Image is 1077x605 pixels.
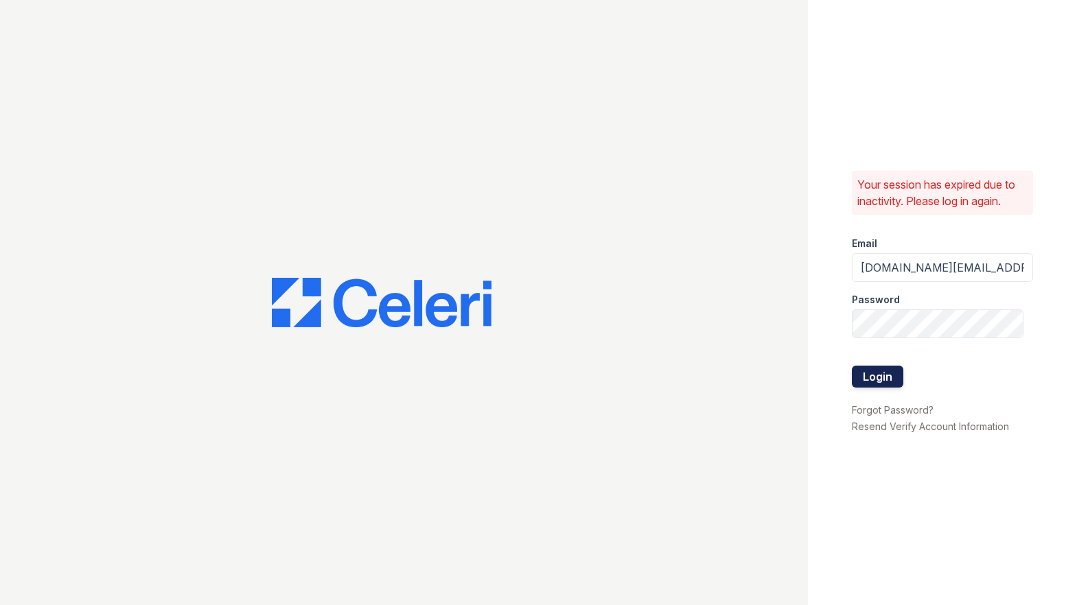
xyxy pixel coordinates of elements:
[852,366,903,388] button: Login
[852,237,877,250] label: Email
[852,293,900,307] label: Password
[852,404,934,416] a: Forgot Password?
[852,420,1009,432] a: Resend Verify Account Information
[272,278,491,327] img: CE_Logo_Blue-a8612792a0a2168367f1c8372b55b34899dd931a85d93a1a3d3e32e68fde9ad4.png
[857,176,1028,209] p: Your session has expired due to inactivity. Please log in again.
